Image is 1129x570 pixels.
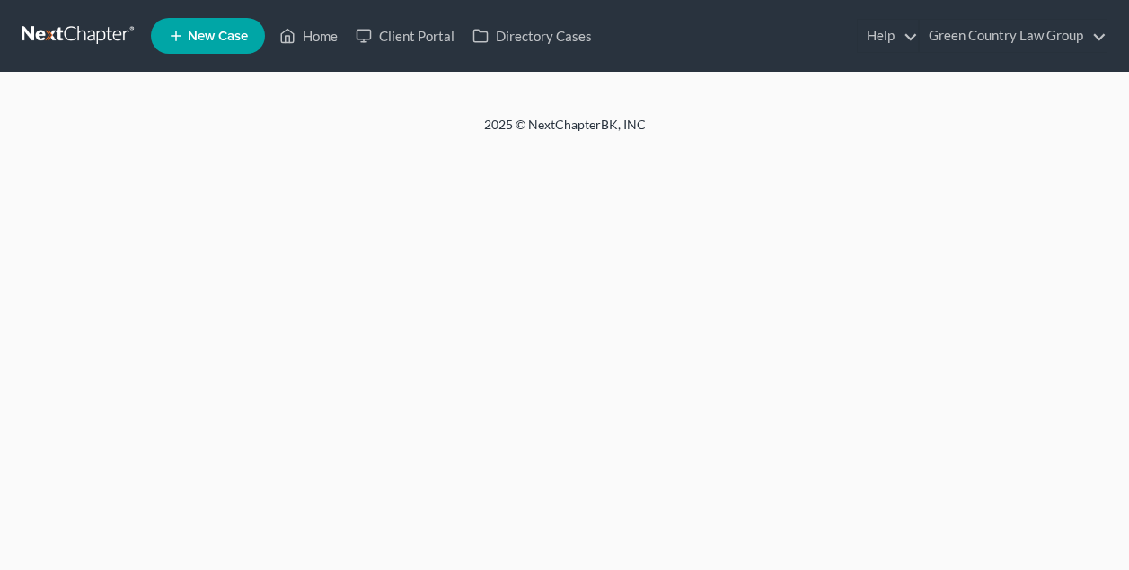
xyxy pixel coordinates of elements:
a: Green Country Law Group [920,20,1107,52]
a: Help [858,20,918,52]
a: Client Portal [347,20,463,52]
a: Directory Cases [463,20,601,52]
new-legal-case-button: New Case [151,18,265,54]
a: Home [270,20,347,52]
div: 2025 © NextChapterBK, INC [53,116,1077,148]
